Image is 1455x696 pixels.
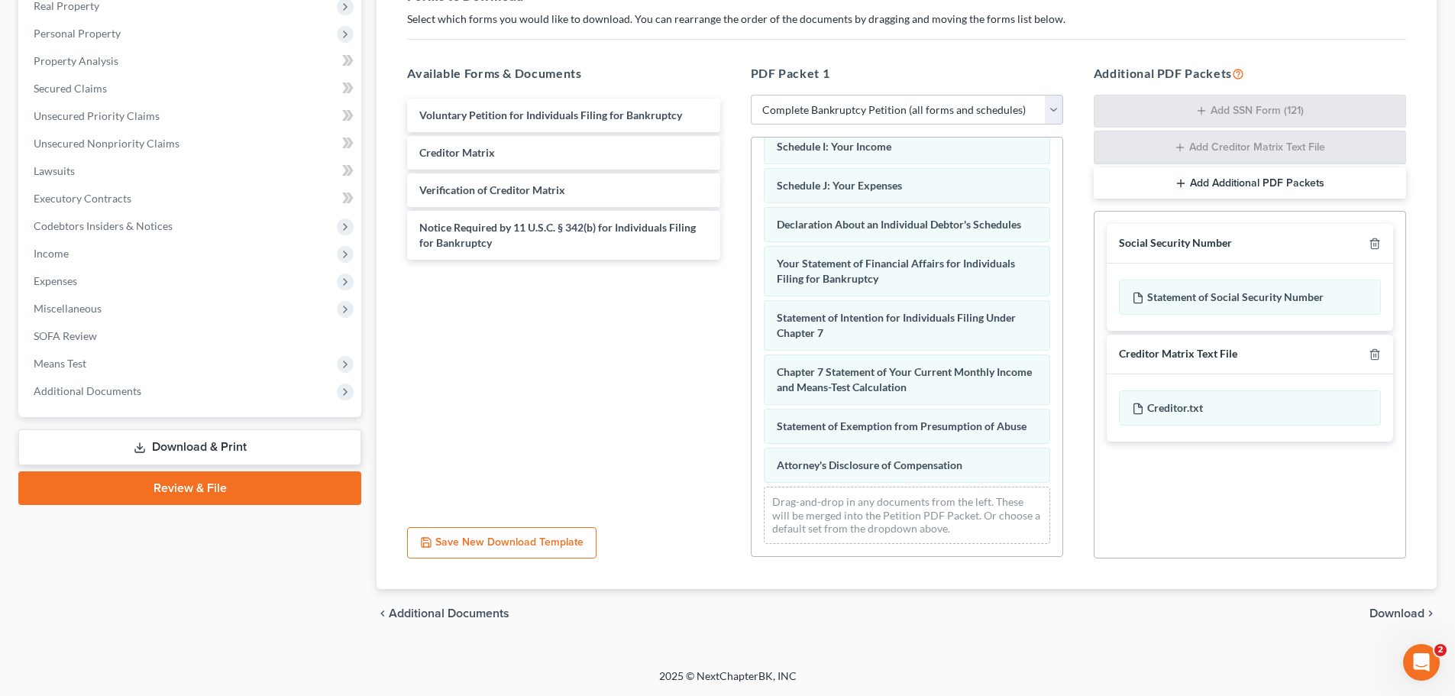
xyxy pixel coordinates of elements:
[407,11,1406,27] p: Select which forms you would like to download. You can rearrange the order of the documents by dr...
[419,108,682,121] span: Voluntary Petition for Individuals Filing for Bankruptcy
[777,140,891,153] span: Schedule I: Your Income
[34,329,97,342] span: SOFA Review
[34,54,118,67] span: Property Analysis
[34,164,75,177] span: Lawsuits
[777,419,1027,432] span: Statement of Exemption from Presumption of Abuse
[21,130,361,157] a: Unsecured Nonpriority Claims
[389,607,509,620] span: Additional Documents
[1094,95,1406,128] button: Add SSN Form (121)
[21,47,361,75] a: Property Analysis
[34,192,131,205] span: Executory Contracts
[21,185,361,212] a: Executory Contracts
[1369,607,1437,620] button: Download chevron_right
[1094,64,1406,83] h5: Additional PDF Packets
[1424,607,1437,620] i: chevron_right
[1119,390,1381,426] div: Creditor.txt
[419,146,495,159] span: Creditor Matrix
[377,607,389,620] i: chevron_left
[34,302,102,315] span: Miscellaneous
[34,384,141,397] span: Additional Documents
[34,219,173,232] span: Codebtors Insiders & Notices
[777,179,902,192] span: Schedule J: Your Expenses
[293,668,1163,696] div: 2025 © NextChapterBK, INC
[1434,644,1447,656] span: 2
[1094,131,1406,164] button: Add Creditor Matrix Text File
[34,82,107,95] span: Secured Claims
[419,221,696,249] span: Notice Required by 11 U.S.C. § 342(b) for Individuals Filing for Bankruptcy
[1403,644,1440,681] iframe: Intercom live chat
[34,357,86,370] span: Means Test
[407,527,597,559] button: Save New Download Template
[777,365,1032,393] span: Chapter 7 Statement of Your Current Monthly Income and Means-Test Calculation
[18,471,361,505] a: Review & File
[34,274,77,287] span: Expenses
[419,183,565,196] span: Verification of Creditor Matrix
[34,109,160,122] span: Unsecured Priority Claims
[34,137,179,150] span: Unsecured Nonpriority Claims
[18,429,361,465] a: Download & Print
[777,458,962,471] span: Attorney's Disclosure of Compensation
[34,27,121,40] span: Personal Property
[777,311,1016,339] span: Statement of Intention for Individuals Filing Under Chapter 7
[21,322,361,350] a: SOFA Review
[777,218,1021,231] span: Declaration About an Individual Debtor's Schedules
[1094,167,1406,199] button: Add Additional PDF Packets
[21,75,361,102] a: Secured Claims
[764,487,1050,544] div: Drag-and-drop in any documents from the left. These will be merged into the Petition PDF Packet. ...
[1119,236,1232,251] div: Social Security Number
[751,64,1063,83] h5: PDF Packet 1
[777,257,1015,285] span: Your Statement of Financial Affairs for Individuals Filing for Bankruptcy
[1119,280,1381,315] div: Statement of Social Security Number
[377,607,509,620] a: chevron_left Additional Documents
[407,64,719,83] h5: Available Forms & Documents
[21,157,361,185] a: Lawsuits
[21,102,361,130] a: Unsecured Priority Claims
[1369,607,1424,620] span: Download
[1119,347,1237,361] div: Creditor Matrix Text File
[34,247,69,260] span: Income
